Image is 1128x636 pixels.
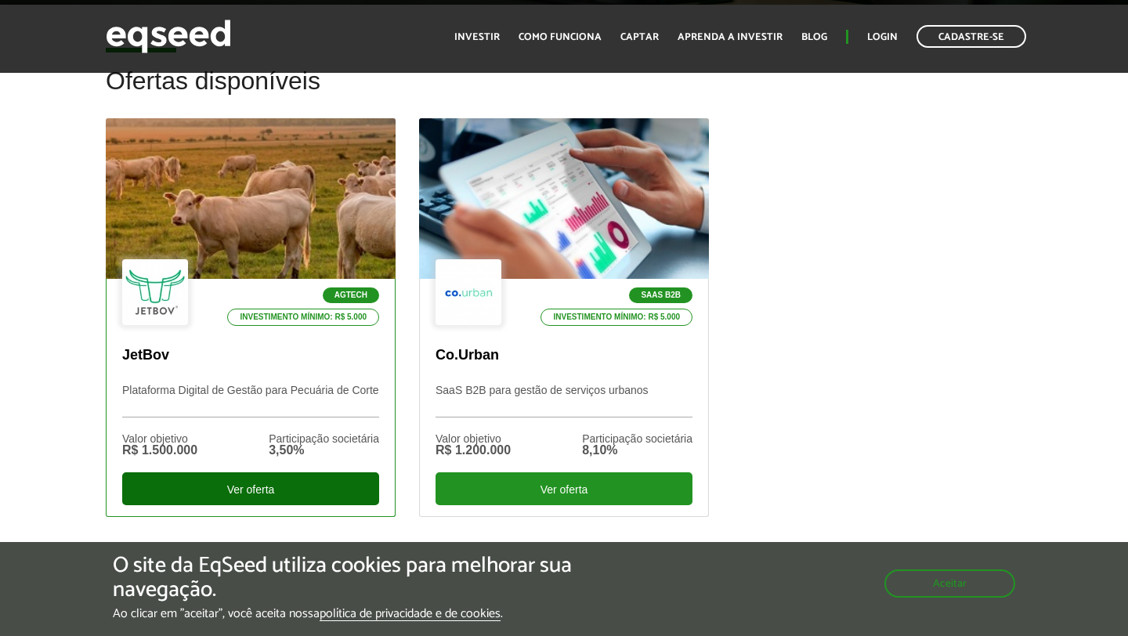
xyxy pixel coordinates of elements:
[269,433,379,444] div: Participação societária
[620,32,659,42] a: Captar
[269,444,379,457] div: 3,50%
[436,384,692,417] p: SaaS B2B para gestão de serviços urbanos
[454,32,500,42] a: Investir
[122,384,379,417] p: Plataforma Digital de Gestão para Pecuária de Corte
[122,433,197,444] div: Valor objetivo
[419,118,709,517] a: SaaS B2B Investimento mínimo: R$ 5.000 Co.Urban SaaS B2B para gestão de serviços urbanos Valor ob...
[884,569,1015,598] button: Aceitar
[113,606,654,621] p: Ao clicar em "aceitar", você aceita nossa .
[436,433,511,444] div: Valor objetivo
[122,472,379,505] div: Ver oferta
[678,32,783,42] a: Aprenda a investir
[582,433,692,444] div: Participação societária
[629,287,692,303] p: SaaS B2B
[106,67,1022,118] h2: Ofertas disponíveis
[320,608,501,621] a: política de privacidade e de cookies
[323,287,379,303] p: Agtech
[582,444,692,457] div: 8,10%
[801,32,827,42] a: Blog
[122,347,379,364] p: JetBov
[867,32,898,42] a: Login
[113,554,654,602] h5: O site da EqSeed utiliza cookies para melhorar sua navegação.
[519,32,602,42] a: Como funciona
[122,444,197,457] div: R$ 1.500.000
[106,16,231,57] img: EqSeed
[540,309,692,326] p: Investimento mínimo: R$ 5.000
[106,118,396,517] a: Agtech Investimento mínimo: R$ 5.000 JetBov Plataforma Digital de Gestão para Pecuária de Corte V...
[436,347,692,364] p: Co.Urban
[227,309,379,326] p: Investimento mínimo: R$ 5.000
[436,444,511,457] div: R$ 1.200.000
[916,25,1026,48] a: Cadastre-se
[436,472,692,505] div: Ver oferta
